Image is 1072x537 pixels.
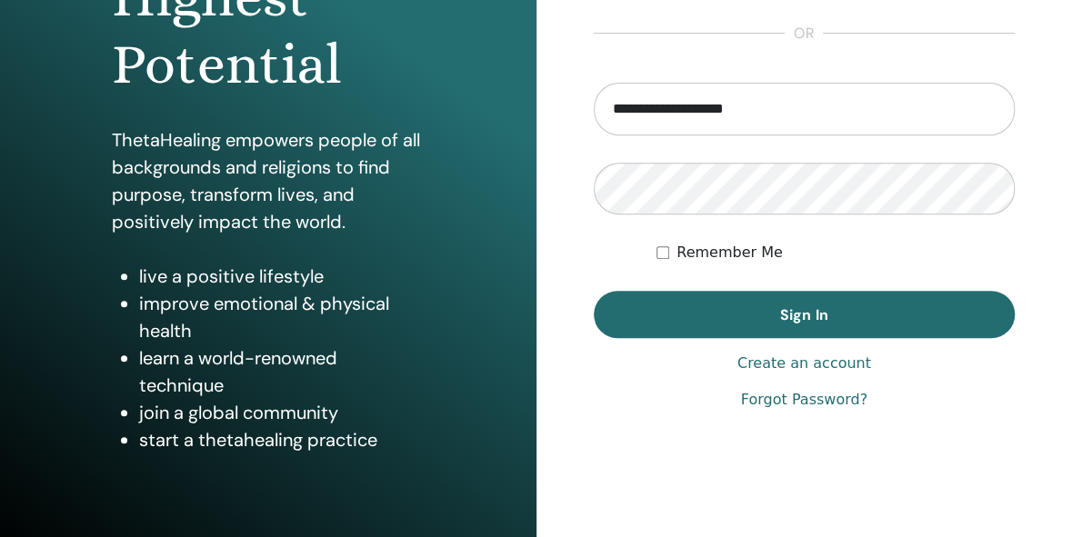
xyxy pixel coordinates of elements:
span: or [785,23,823,45]
span: Sign In [780,305,827,324]
button: Sign In [594,291,1016,338]
li: join a global community [139,399,424,426]
label: Remember Me [676,242,783,264]
p: ThetaHealing empowers people of all backgrounds and religions to find purpose, transform lives, a... [112,126,424,235]
li: learn a world-renowned technique [139,344,424,399]
a: Create an account [737,353,871,374]
div: Keep me authenticated indefinitely or until I manually logout [656,242,1015,264]
li: start a thetahealing practice [139,426,424,453]
li: live a positive lifestyle [139,263,424,290]
li: improve emotional & physical health [139,290,424,344]
a: Forgot Password? [741,389,867,411]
